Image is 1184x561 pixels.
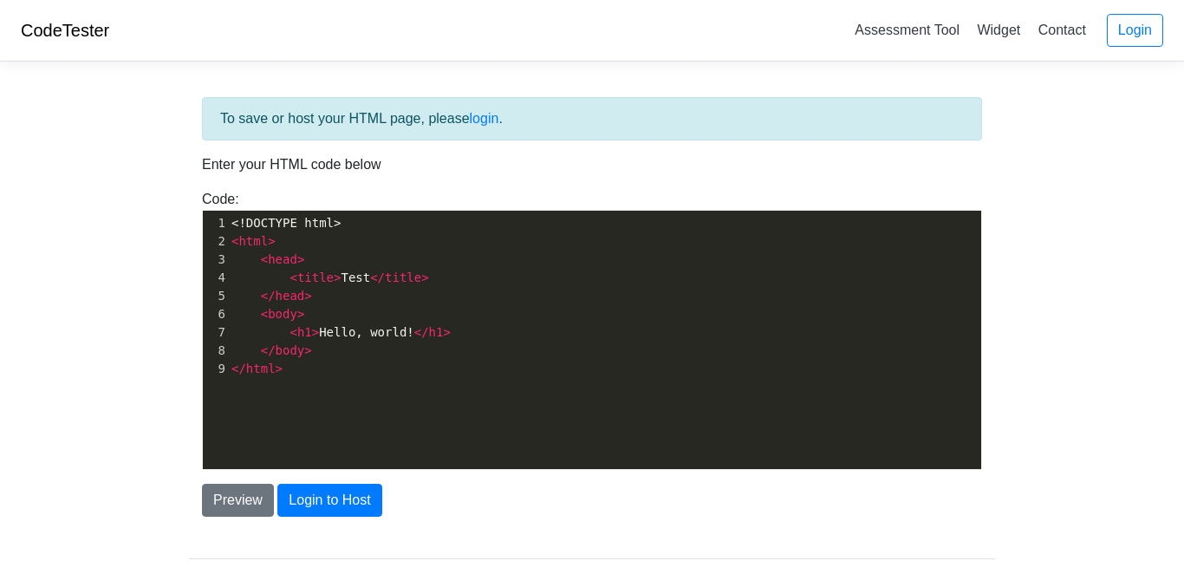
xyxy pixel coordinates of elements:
[203,342,228,360] div: 8
[370,271,385,284] span: </
[289,325,296,339] span: <
[470,111,499,126] a: login
[276,289,305,303] span: head
[848,16,966,44] a: Assessment Tool
[443,325,450,339] span: >
[203,287,228,305] div: 5
[203,269,228,287] div: 4
[1031,16,1093,44] a: Contact
[276,362,283,375] span: >
[231,271,429,284] span: Test
[297,307,304,321] span: >
[231,216,341,230] span: <!DOCTYPE html>
[231,325,451,339] span: Hello, world!
[203,251,228,269] div: 3
[21,21,109,40] a: CodeTester
[1107,14,1163,47] a: Login
[429,325,444,339] span: h1
[189,189,995,470] div: Code:
[970,16,1027,44] a: Widget
[261,307,268,321] span: <
[238,234,268,248] span: html
[203,214,228,232] div: 1
[246,362,276,375] span: html
[203,360,228,378] div: 9
[203,323,228,342] div: 7
[261,289,276,303] span: </
[276,343,305,357] span: body
[297,271,334,284] span: title
[202,484,274,517] button: Preview
[312,325,319,339] span: >
[202,154,982,175] p: Enter your HTML code below
[297,325,312,339] span: h1
[231,362,246,375] span: </
[268,234,275,248] span: >
[385,271,421,284] span: title
[421,271,428,284] span: >
[304,289,311,303] span: >
[202,97,982,140] div: To save or host your HTML page, please .
[304,343,311,357] span: >
[261,252,268,266] span: <
[203,305,228,323] div: 6
[277,484,381,517] button: Login to Host
[297,252,304,266] span: >
[268,307,297,321] span: body
[334,271,341,284] span: >
[289,271,296,284] span: <
[203,232,228,251] div: 2
[231,234,238,248] span: <
[414,325,429,339] span: </
[261,343,276,357] span: </
[268,252,297,266] span: head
